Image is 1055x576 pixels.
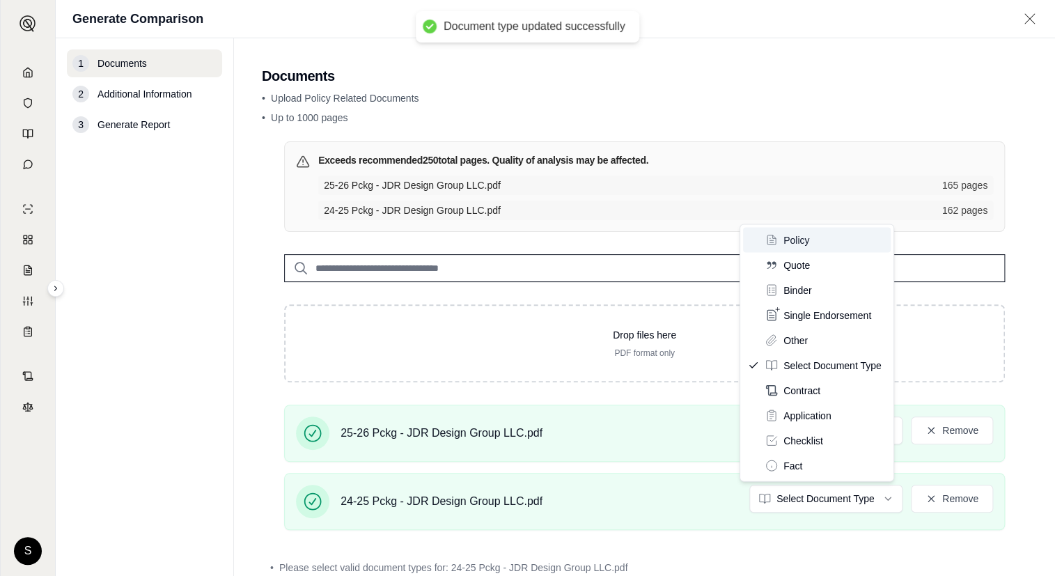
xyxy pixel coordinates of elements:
span: Checklist [783,433,823,447]
span: Other [783,333,808,347]
span: Policy [783,233,809,247]
span: Application [783,408,831,422]
div: Document type updated successfully [444,20,625,34]
span: Binder [783,283,811,297]
span: Fact [783,458,802,472]
span: Single Endorsement [783,308,871,322]
span: Contract [783,383,820,397]
span: Select Document Type [783,358,882,372]
span: Quote [783,258,810,272]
